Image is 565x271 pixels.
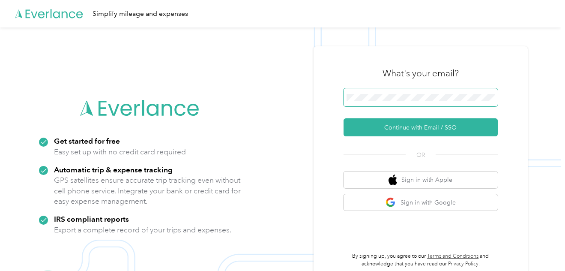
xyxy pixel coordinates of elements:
[427,253,478,259] a: Terms and Conditions
[389,175,397,185] img: apple logo
[448,261,478,267] a: Privacy Policy
[344,118,498,136] button: Continue with Email / SSO
[54,136,120,145] strong: Get started for free
[54,225,231,235] p: Export a complete record of your trips and expenses.
[406,151,436,160] span: OR
[54,165,173,174] strong: Automatic trip & expense tracking
[344,253,498,268] p: By signing up, you agree to our and acknowledge that you have read our .
[344,172,498,188] button: apple logoSign in with Apple
[54,214,129,223] strong: IRS compliant reports
[54,175,241,207] p: GPS satellites ensure accurate trip tracking even without cell phone service. Integrate your bank...
[344,194,498,211] button: google logoSign in with Google
[386,197,396,208] img: google logo
[93,9,188,19] div: Simplify mileage and expenses
[383,67,459,79] h3: What's your email?
[54,147,186,157] p: Easy set up with no credit card required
